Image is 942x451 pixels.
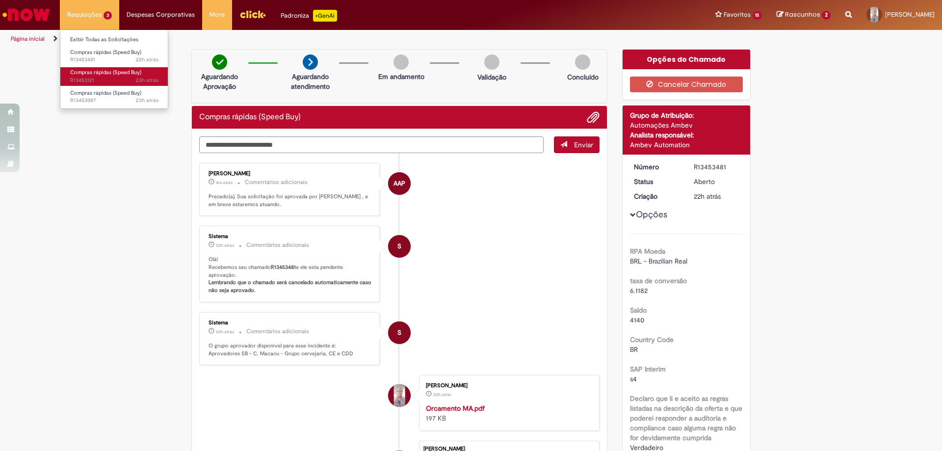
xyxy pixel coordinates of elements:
[216,329,234,335] span: 22h atrás
[694,162,739,172] div: R13453481
[60,34,168,45] a: Exibir Todas as Solicitações
[216,180,233,186] span: 4m atrás
[136,77,158,84] span: 23h atrás
[199,136,544,153] textarea: Digite sua mensagem aqui...
[271,264,296,271] b: R13453481
[388,235,411,258] div: System
[60,67,168,85] a: Aberto R13453121 : Compras rápidas (Speed Buy)
[630,247,665,256] b: RPA Moeda
[246,327,309,336] small: Comentários adicionais
[630,316,644,324] span: 4140
[136,97,158,104] time: 27/08/2025 15:17:15
[209,193,372,208] p: Prezado(a), Sua solicitação foi aprovada por [PERSON_NAME] , e em breve estaremos atuando.
[196,72,243,91] p: Aguardando Aprovação
[477,72,506,82] p: Validação
[630,394,742,442] b: Declaro que li e aceito as regras listadas na descrição da oferta e que poderei responder a audit...
[11,35,45,43] a: Página inicial
[209,342,372,357] p: O grupo aprovador disponível para esse incidente é: Aprovadores SB - C. Macacu - Grupo cervejaria...
[209,320,372,326] div: Sistema
[630,77,743,92] button: Cancelar Chamado
[694,192,721,201] time: 27/08/2025 16:14:21
[281,10,337,22] div: Padroniza
[724,10,751,20] span: Favoritos
[136,97,158,104] span: 23h atrás
[630,120,743,130] div: Automações Ambev
[630,140,743,150] div: Ambev Automation
[209,10,225,20] span: More
[426,403,589,423] div: 197 KB
[212,54,227,70] img: check-circle-green.png
[393,54,409,70] img: img-circle-grey.png
[575,54,590,70] img: img-circle-grey.png
[388,384,411,407] div: Fabiano Dos Santos Alves
[627,191,687,201] dt: Criação
[433,392,451,398] span: 22h atrás
[70,49,141,56] span: Compras rápidas (Speed Buy)
[136,77,158,84] time: 27/08/2025 15:22:48
[630,335,674,344] b: Country Code
[239,7,266,22] img: click_logo_yellow_360x200.png
[1,5,52,25] img: ServiceNow
[60,88,168,106] a: Aberto R13453087 : Compras rápidas (Speed Buy)
[136,56,158,63] time: 27/08/2025 16:14:23
[630,306,647,315] b: Saldo
[136,56,158,63] span: 22h atrás
[694,177,739,186] div: Aberto
[885,10,935,19] span: [PERSON_NAME]
[70,89,141,97] span: Compras rápidas (Speed Buy)
[70,69,141,76] span: Compras rápidas (Speed Buy)
[433,392,451,398] time: 27/08/2025 16:13:48
[630,130,743,140] div: Analista responsável:
[209,256,372,294] p: Olá! Recebemos seu chamado e ele esta pendente aprovação.
[777,10,831,20] a: Rascunhos
[587,111,600,124] button: Adicionar anexos
[388,172,411,195] div: Adriano Alves Pereira
[426,404,485,413] a: Orcamento MA.pdf
[70,77,158,84] span: R13453121
[627,177,687,186] dt: Status
[127,10,195,20] span: Despesas Corporativas
[630,365,666,373] b: SAP Interim
[574,140,593,149] span: Enviar
[627,162,687,172] dt: Número
[630,110,743,120] div: Grupo de Atribuição:
[209,171,372,177] div: [PERSON_NAME]
[60,47,168,65] a: Aberto R13453481 : Compras rápidas (Speed Buy)
[397,235,401,258] span: S
[216,180,233,186] time: 28/08/2025 14:24:21
[313,10,337,22] p: +GenAi
[694,191,739,201] div: 27/08/2025 16:14:21
[694,192,721,201] span: 22h atrás
[303,54,318,70] img: arrow-next.png
[822,11,831,20] span: 2
[630,286,648,295] span: 6.1182
[209,234,372,239] div: Sistema
[567,72,599,82] p: Concluído
[630,257,687,265] span: BRL - Brazilian Real
[426,383,589,389] div: [PERSON_NAME]
[70,56,158,64] span: R13453481
[7,30,621,48] ul: Trilhas de página
[785,10,820,19] span: Rascunhos
[246,241,309,249] small: Comentários adicionais
[753,11,762,20] span: 15
[60,29,168,109] ul: Requisições
[388,321,411,344] div: System
[199,113,301,122] h2: Compras rápidas (Speed Buy) Histórico de tíquete
[287,72,334,91] p: Aguardando atendimento
[378,72,424,81] p: Em andamento
[397,321,401,345] span: S
[216,242,234,248] time: 27/08/2025 16:14:33
[623,50,751,69] div: Opções do Chamado
[554,136,600,153] button: Enviar
[209,279,373,294] b: Lembrando que o chamado será cancelado automaticamente caso não seja aprovado.
[245,178,308,186] small: Comentários adicionais
[216,329,234,335] time: 27/08/2025 16:14:31
[393,172,405,195] span: AAP
[630,345,638,354] span: BR
[70,97,158,105] span: R13453087
[67,10,102,20] span: Requisições
[630,374,637,383] span: s4
[630,276,687,285] b: taxa de conversão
